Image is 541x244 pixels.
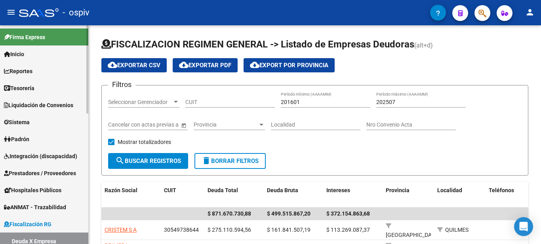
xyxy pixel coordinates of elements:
span: [GEOGRAPHIC_DATA] [386,232,439,238]
button: Export por Provincia [244,58,335,72]
mat-icon: search [115,156,125,165]
span: Fiscalización RG [4,220,51,229]
span: Tesorería [4,84,34,93]
span: CRISTEM S A [105,227,137,233]
span: Exportar PDF [179,62,231,69]
mat-icon: cloud_download [108,60,117,70]
datatable-header-cell: CUIT [161,182,204,208]
button: Buscar Registros [108,153,188,169]
span: Provincia [194,121,258,128]
span: $ 275.110.594,56 [208,227,251,233]
span: $ 113.269.087,37 [326,227,370,233]
span: Intereses [326,187,350,193]
span: Prestadores / Proveedores [4,169,76,178]
datatable-header-cell: Localidad [434,182,486,208]
mat-icon: person [525,8,535,17]
span: Export por Provincia [250,62,328,69]
span: Localidad [437,187,462,193]
span: 30549738644 [164,227,199,233]
span: Razón Social [105,187,137,193]
span: Padrón [4,135,29,144]
span: Sistema [4,118,30,127]
div: Open Intercom Messenger [514,217,533,236]
span: Borrar Filtros [202,157,259,165]
span: Provincia [386,187,410,193]
mat-icon: menu [6,8,16,17]
mat-icon: cloud_download [179,60,189,70]
mat-icon: delete [202,156,211,165]
span: Buscar Registros [115,157,181,165]
span: Exportar CSV [108,62,160,69]
button: Exportar PDF [173,58,238,72]
span: Reportes [4,67,32,76]
span: Inicio [4,50,24,59]
span: Firma Express [4,33,45,42]
span: Seleccionar Gerenciador [108,99,172,106]
span: Deuda Total [208,187,238,193]
span: Mostrar totalizadores [118,137,171,147]
mat-icon: cloud_download [250,60,259,70]
h3: Filtros [108,79,135,90]
datatable-header-cell: Deuda Total [204,182,264,208]
span: Liquidación de Convenios [4,101,73,110]
span: - ospiv [63,4,90,21]
span: CUIT [164,187,176,193]
span: Deuda Bruta [267,187,298,193]
span: QUILMES [445,227,469,233]
datatable-header-cell: Deuda Bruta [264,182,323,208]
span: $ 871.670.730,88 [208,210,251,217]
span: Teléfonos [489,187,514,193]
button: Borrar Filtros [194,153,266,169]
datatable-header-cell: Intereses [323,182,383,208]
button: Exportar CSV [101,58,167,72]
span: $ 372.154.863,68 [326,210,370,217]
span: $ 161.841.507,19 [267,227,311,233]
span: ANMAT - Trazabilidad [4,203,66,212]
span: (alt+d) [414,42,433,49]
span: Hospitales Públicos [4,186,61,195]
datatable-header-cell: Razón Social [101,182,161,208]
datatable-header-cell: Provincia [383,182,434,208]
button: Open calendar [179,121,188,129]
span: FISCALIZACION REGIMEN GENERAL -> Listado de Empresas Deudoras [101,39,414,50]
span: $ 499.515.867,20 [267,210,311,217]
span: Integración (discapacidad) [4,152,77,161]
